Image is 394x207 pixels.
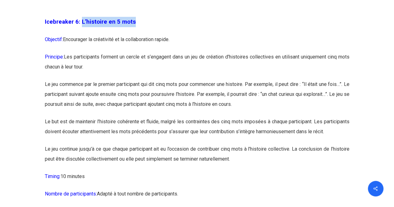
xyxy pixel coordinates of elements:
[45,54,64,60] span: Principe:
[45,144,349,172] p: Le jeu continue jusqu’à ce que chaque participant ait eu l’occasion de contribuer cinq mots à l’h...
[45,18,136,25] span: Icebreaker 6: L’histoire en 5 mots
[45,36,63,42] span: Objectif:
[45,79,349,117] p: Le jeu commence par le premier participant qui dit cinq mots pour commencer une histoire. Par exe...
[45,35,349,52] p: Encourager la créativité et la collaboration rapide.
[45,189,349,206] p: Adapté à tout nombre de participants.
[45,117,349,144] p: Le but est de maintenir l’histoire cohérente et fluide, malgré les contraintes des cinq mots impo...
[45,191,97,197] span: Nombre de participants:
[45,173,60,179] span: Timing:
[45,172,349,189] p: 10 minutes
[45,52,349,79] p: Les participants forment un cercle et s’engagent dans un jeu de création d’histoires collectives ...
